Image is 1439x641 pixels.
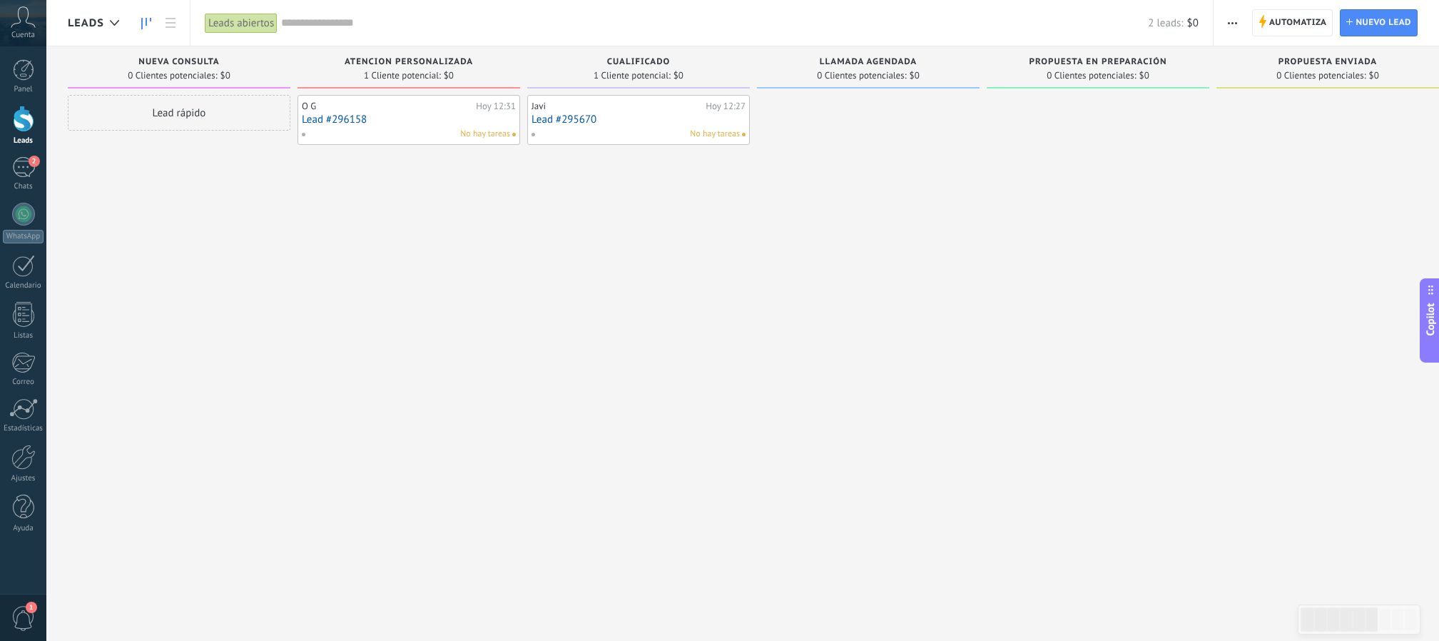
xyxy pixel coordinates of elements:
span: Cuenta [11,31,35,40]
span: No hay nada asignado [512,133,516,136]
span: 1 Cliente potencial: [364,71,441,80]
span: Nuevo lead [1356,10,1411,36]
div: Propuesta en preparación [994,57,1202,69]
span: atencion personalizada [345,57,473,67]
span: $0 [910,71,920,80]
span: 2 leads: [1148,16,1183,30]
span: No hay tareas [460,128,510,141]
div: Propuesta enviada [1224,57,1432,69]
div: Leads [3,136,44,146]
span: 2 [29,156,40,167]
span: 1 [26,602,37,613]
div: Correo [3,378,44,387]
span: Automatiza [1269,10,1327,36]
span: Cualificado [607,57,671,67]
span: 0 Clientes potenciales: [1276,71,1366,80]
div: Ayuda [3,524,44,533]
div: Ajustes [3,474,44,483]
a: Lista [158,9,183,37]
div: WhatsApp [3,230,44,243]
span: $0 [220,71,230,80]
span: $0 [1187,16,1199,30]
div: Listas [3,331,44,340]
div: Calendario [3,281,44,291]
div: Hoy 12:31 [476,101,516,112]
span: $0 [444,71,454,80]
div: Chats [3,182,44,191]
div: Cualificado [534,57,743,69]
span: 0 Clientes potenciales: [1047,71,1136,80]
span: No hay tareas [690,128,740,141]
div: O G [302,101,472,112]
span: Nueva consulta [138,57,219,67]
div: Llamada agendada [764,57,972,69]
div: Nueva consulta [75,57,283,69]
span: 0 Clientes potenciales: [817,71,906,80]
div: Leads abiertos [205,13,278,34]
div: atencion personalizada [305,57,513,69]
span: Leads [68,16,104,30]
span: Propuesta enviada [1278,57,1378,67]
div: Hoy 12:27 [706,101,746,112]
div: Panel [3,85,44,94]
a: Lead #296158 [302,113,516,126]
a: Lead #295670 [532,113,746,126]
div: Javi [532,101,702,112]
span: 0 Clientes potenciales: [128,71,217,80]
div: Lead rápido [68,95,290,131]
span: $0 [1369,71,1379,80]
span: No hay nada asignado [742,133,746,136]
a: Nuevo lead [1340,9,1418,36]
span: 1 Cliente potencial: [594,71,671,80]
a: Automatiza [1252,9,1333,36]
span: $0 [673,71,683,80]
span: Propuesta en preparación [1029,57,1167,67]
div: Estadísticas [3,424,44,433]
span: $0 [1139,71,1149,80]
a: Leads [134,9,158,37]
button: Más [1222,9,1243,36]
span: Llamada agendada [820,57,917,67]
span: Copilot [1423,303,1438,336]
